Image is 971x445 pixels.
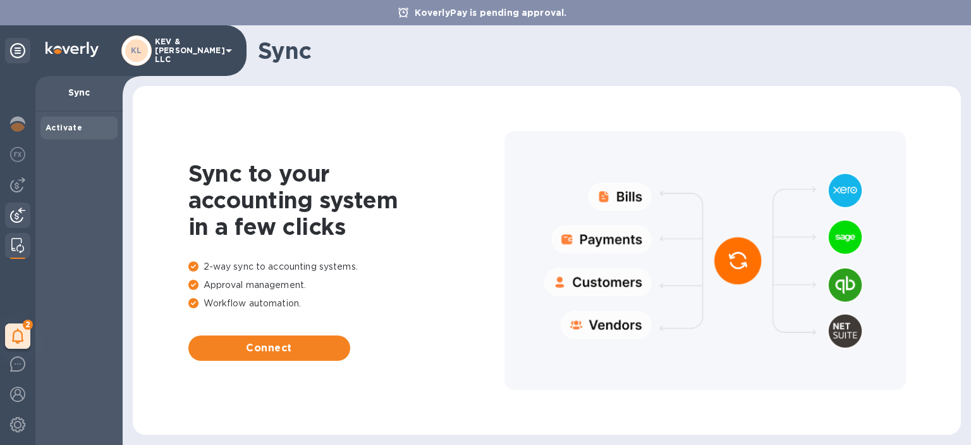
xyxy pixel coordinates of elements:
[5,38,30,63] div: Unpin categories
[155,37,218,64] p: KEV & [PERSON_NAME] LLC
[198,341,340,356] span: Connect
[46,42,99,57] img: Logo
[23,320,33,330] span: 2
[188,260,504,273] p: 2-way sync to accounting systems.
[408,6,573,19] p: KoverlyPay is pending approval.
[188,335,350,361] button: Connect
[46,123,82,132] b: Activate
[46,86,113,99] p: Sync
[188,160,504,240] h1: Sync to your accounting system in a few clicks
[131,46,142,55] b: KL
[10,147,25,162] img: Foreign exchange
[188,279,504,292] p: Approval management.
[258,37,951,64] h1: Sync
[188,297,504,310] p: Workflow automation.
